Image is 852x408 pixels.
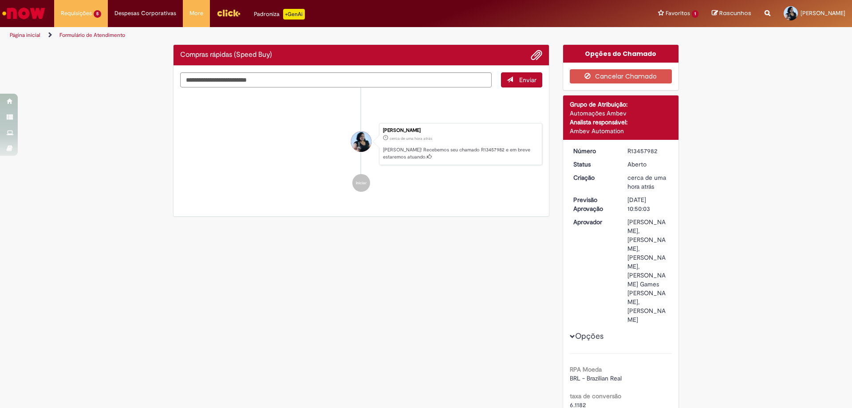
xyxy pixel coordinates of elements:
div: Automações Ambev [570,109,672,118]
div: Ambev Automation [570,127,672,135]
dt: Criação [567,173,621,182]
button: Adicionar anexos [531,49,542,61]
p: +GenAi [283,9,305,20]
b: RPA Moeda [570,365,602,373]
button: Cancelar Chamado [570,69,672,83]
time: 28/08/2025 13:50:03 [627,174,666,190]
dt: Número [567,147,621,155]
span: Requisições [61,9,92,18]
div: Grupo de Atribuição: [570,100,672,109]
img: ServiceNow [1,4,47,22]
div: Analista responsável: [570,118,672,127]
img: click_logo_yellow_360x200.png [217,6,241,20]
a: Formulário de Atendimento [59,32,125,39]
div: R13457982 [627,147,669,155]
span: [PERSON_NAME] [801,9,845,17]
p: [PERSON_NAME]! Recebemos seu chamado R13457982 e em breve estaremos atuando. [383,147,537,160]
span: 5 [94,10,101,18]
div: Carla Allana Souza Sá [351,131,371,152]
h2: Compras rápidas (Speed Buy) Histórico de tíquete [180,51,272,59]
ul: Histórico de tíquete [180,87,542,201]
b: taxa de conversão [570,392,621,400]
span: Favoritos [666,9,690,18]
span: Enviar [519,76,536,84]
span: 1 [692,10,698,18]
time: 28/08/2025 13:50:03 [390,136,432,141]
span: Rascunhos [719,9,751,17]
a: Página inicial [10,32,40,39]
span: Despesas Corporativas [114,9,176,18]
div: [PERSON_NAME], [PERSON_NAME], [PERSON_NAME], [PERSON_NAME] Games [PERSON_NAME], [PERSON_NAME] [627,218,669,324]
a: Rascunhos [712,9,751,18]
li: Carla Allana Souza Sá [180,123,542,166]
div: [PERSON_NAME] [383,128,537,133]
span: More [189,9,203,18]
dt: Status [567,160,621,169]
dt: Previsão Aprovação [567,195,621,213]
div: Padroniza [254,9,305,20]
span: cerca de uma hora atrás [627,174,666,190]
div: Aberto [627,160,669,169]
span: BRL - Brazilian Real [570,374,622,382]
dt: Aprovador [567,218,621,226]
textarea: Digite sua mensagem aqui... [180,72,492,87]
ul: Trilhas de página [7,27,561,44]
div: [DATE] 10:50:03 [627,195,669,213]
button: Enviar [501,72,542,87]
div: Opções do Chamado [563,45,679,63]
div: 28/08/2025 13:50:03 [627,173,669,191]
span: cerca de uma hora atrás [390,136,432,141]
